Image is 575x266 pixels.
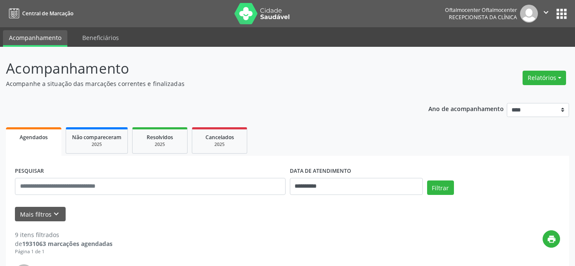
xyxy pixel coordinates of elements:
button: print [543,230,560,248]
a: Acompanhamento [3,30,67,47]
i:  [541,8,551,17]
p: Acompanhe a situação das marcações correntes e finalizadas [6,79,400,88]
a: Central de Marcação [6,6,73,20]
div: Página 1 de 1 [15,248,113,255]
div: de [15,239,113,248]
span: Cancelados [205,134,234,141]
span: Resolvidos [147,134,173,141]
div: 2025 [198,141,241,148]
a: Beneficiários [76,30,125,45]
div: 2025 [72,141,121,148]
span: Agendados [20,134,48,141]
button: apps [554,6,569,21]
div: Oftalmocenter Oftalmocenter [445,6,517,14]
i: print [547,235,556,244]
label: PESQUISAR [15,165,44,178]
span: Não compareceram [72,134,121,141]
button: Mais filtroskeyboard_arrow_down [15,207,66,222]
div: 2025 [139,141,181,148]
div: 9 itens filtrados [15,230,113,239]
span: Central de Marcação [22,10,73,17]
button:  [538,5,554,23]
p: Ano de acompanhamento [428,103,504,114]
strong: 1931063 marcações agendadas [22,240,113,248]
span: Recepcionista da clínica [449,14,517,21]
img: img [520,5,538,23]
label: DATA DE ATENDIMENTO [290,165,351,178]
i: keyboard_arrow_down [52,209,61,219]
button: Relatórios [523,71,566,85]
button: Filtrar [427,180,454,195]
p: Acompanhamento [6,58,400,79]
